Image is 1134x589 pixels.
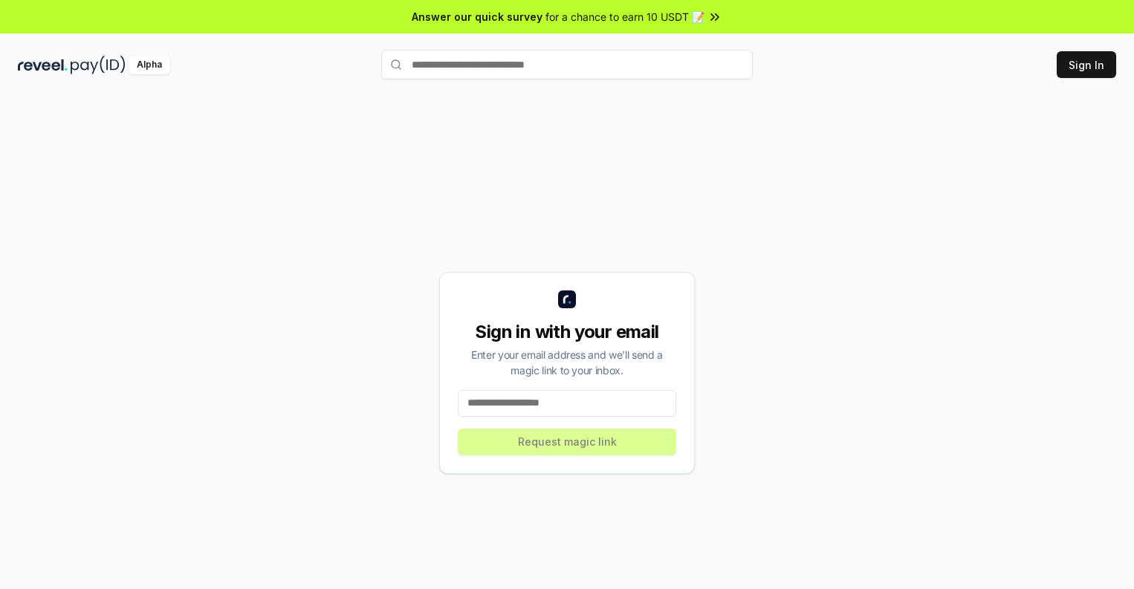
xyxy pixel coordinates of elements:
[558,290,576,308] img: logo_small
[458,347,676,378] div: Enter your email address and we’ll send a magic link to your inbox.
[412,9,542,25] span: Answer our quick survey
[71,56,126,74] img: pay_id
[129,56,170,74] div: Alpha
[18,56,68,74] img: reveel_dark
[545,9,704,25] span: for a chance to earn 10 USDT 📝
[458,320,676,344] div: Sign in with your email
[1057,51,1116,78] button: Sign In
